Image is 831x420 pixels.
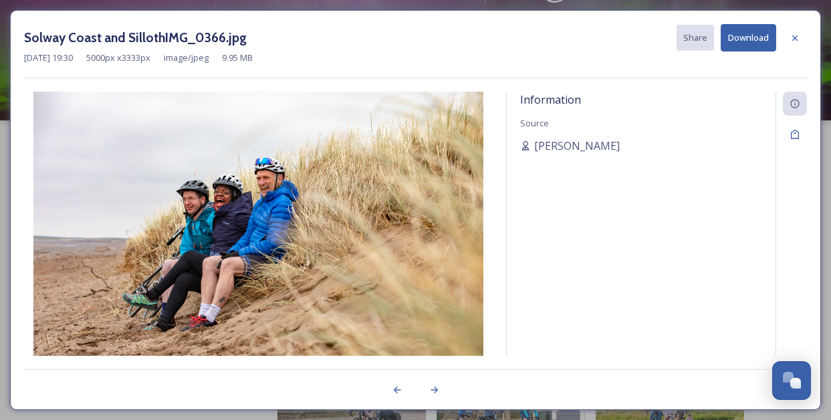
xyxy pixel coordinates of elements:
[24,92,493,391] img: Solway%20Coast%20and%20SillothIMG_0366.jpg
[534,138,620,154] span: [PERSON_NAME]
[677,25,714,51] button: Share
[164,51,209,64] span: image/jpeg
[520,92,581,107] span: Information
[721,24,776,51] button: Download
[520,117,549,129] span: Source
[24,51,73,64] span: [DATE] 19:30
[24,28,247,47] h3: Solway Coast and SillothIMG_0366.jpg
[222,51,253,64] span: 9.95 MB
[772,361,811,400] button: Open Chat
[86,51,150,64] span: 5000 px x 3333 px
